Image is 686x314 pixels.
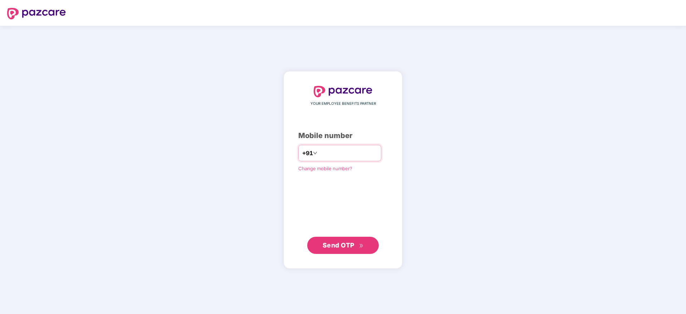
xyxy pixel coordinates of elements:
span: double-right [359,244,364,248]
span: Send OTP [323,241,354,249]
img: logo [7,8,66,19]
a: Change mobile number? [298,166,352,171]
span: down [313,151,317,155]
img: logo [314,86,372,97]
span: +91 [302,149,313,158]
span: YOUR EMPLOYEE BENEFITS PARTNER [310,101,376,107]
button: Send OTPdouble-right [307,237,379,254]
div: Mobile number [298,130,388,141]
